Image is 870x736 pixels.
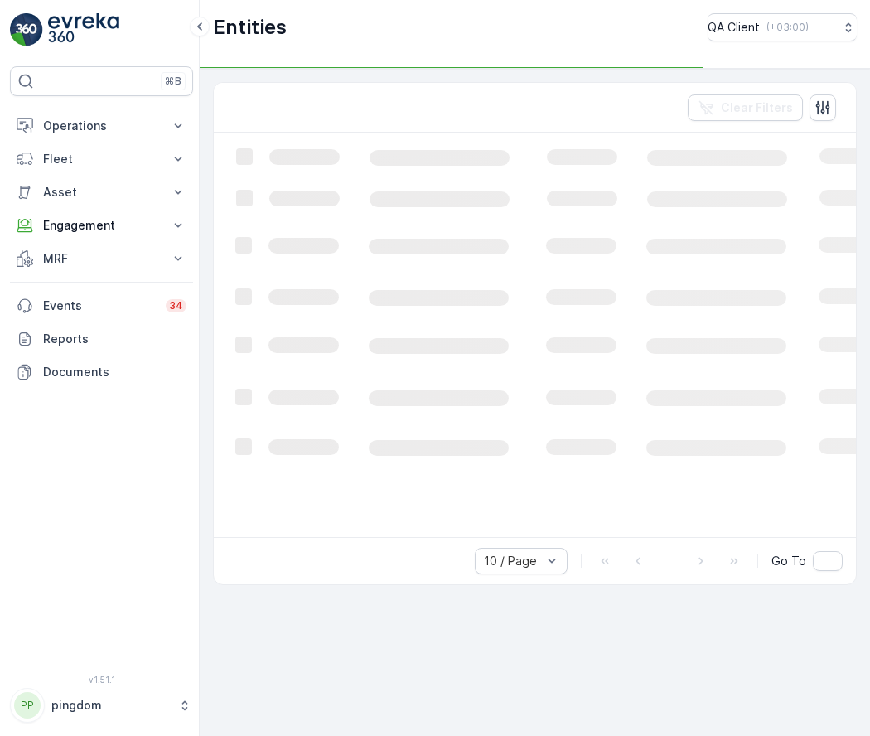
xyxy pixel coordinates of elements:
[43,217,160,234] p: Engagement
[766,21,809,34] p: ( +03:00 )
[708,19,760,36] p: QA Client
[10,176,193,209] button: Asset
[43,184,160,201] p: Asset
[10,322,193,356] a: Reports
[10,356,193,389] a: Documents
[10,242,193,275] button: MRF
[165,75,181,88] p: ⌘B
[43,151,160,167] p: Fleet
[10,675,193,685] span: v 1.51.1
[10,13,43,46] img: logo
[43,250,160,267] p: MRF
[169,299,183,312] p: 34
[771,553,806,569] span: Go To
[721,99,793,116] p: Clear Filters
[688,94,803,121] button: Clear Filters
[43,364,186,380] p: Documents
[43,298,156,314] p: Events
[213,14,287,41] p: Entities
[43,331,186,347] p: Reports
[10,109,193,143] button: Operations
[10,688,193,723] button: PPpingdom
[10,289,193,322] a: Events34
[48,13,119,46] img: logo_light-DOdMpM7g.png
[14,692,41,719] div: PP
[10,143,193,176] button: Fleet
[43,118,160,134] p: Operations
[708,13,857,41] button: QA Client(+03:00)
[51,697,170,714] p: pingdom
[10,209,193,242] button: Engagement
